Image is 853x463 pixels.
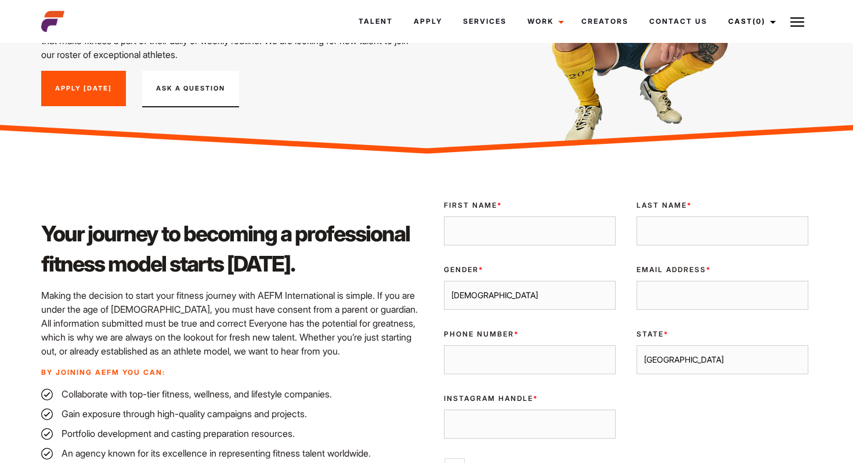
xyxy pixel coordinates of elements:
[41,288,420,358] p: Making the decision to start your fitness journey with AEFM International is simple. If you are u...
[403,6,453,37] a: Apply
[142,71,239,108] button: Ask A Question
[790,15,804,29] img: Burger icon
[41,387,420,401] li: Collaborate with top-tier fitness, wellness, and lifestyle companies.
[753,17,765,26] span: (0)
[571,6,639,37] a: Creators
[444,329,616,339] label: Phone Number
[41,426,420,440] li: Portfolio development and casting preparation resources.
[637,200,808,211] label: Last Name
[444,265,616,275] label: Gender
[637,265,808,275] label: Email Address
[41,407,420,421] li: Gain exposure through high-quality campaigns and projects.
[639,6,718,37] a: Contact Us
[444,200,616,211] label: First Name
[41,219,420,279] h2: Your journey to becoming a professional fitness model starts [DATE].
[41,367,420,378] p: By joining AEFM you can:
[637,329,808,339] label: State
[41,446,420,460] li: An agency known for its excellence in representing fitness talent worldwide.
[517,6,571,37] a: Work
[444,393,616,404] label: Instagram Handle
[453,6,517,37] a: Services
[41,10,64,33] img: cropped-aefm-brand-fav-22-square.png
[41,71,126,107] a: Apply [DATE]
[718,6,783,37] a: Cast(0)
[348,6,403,37] a: Talent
